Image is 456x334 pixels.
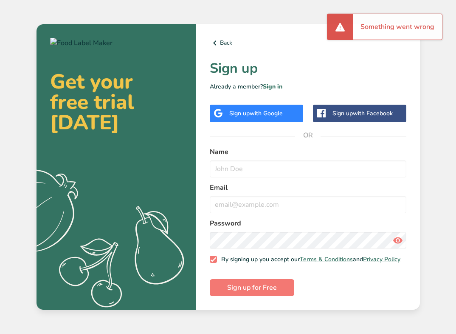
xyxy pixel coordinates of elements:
h2: Get your free trial [DATE] [50,71,183,133]
label: Email [210,183,406,193]
a: Privacy Policy [363,255,400,263]
label: Name [210,147,406,157]
button: Sign up for Free [210,279,294,296]
p: Already a member? [210,82,406,91]
img: Food Label Maker [50,38,113,48]
span: with Facebook [353,109,393,117]
label: Password [210,218,406,228]
a: Sign in [263,83,282,91]
span: By signing up you accept our and [217,256,400,263]
h1: Sign up [210,58,406,79]
a: Back [210,38,406,48]
a: Terms & Conditions [300,255,353,263]
input: John Doe [210,160,406,177]
div: Sign up [229,109,283,118]
span: Sign up for Free [227,283,277,293]
div: Something went wrong [353,14,442,40]
span: with Google [250,109,283,117]
span: OR [295,123,321,148]
div: Sign up [332,109,393,118]
input: email@example.com [210,196,406,213]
